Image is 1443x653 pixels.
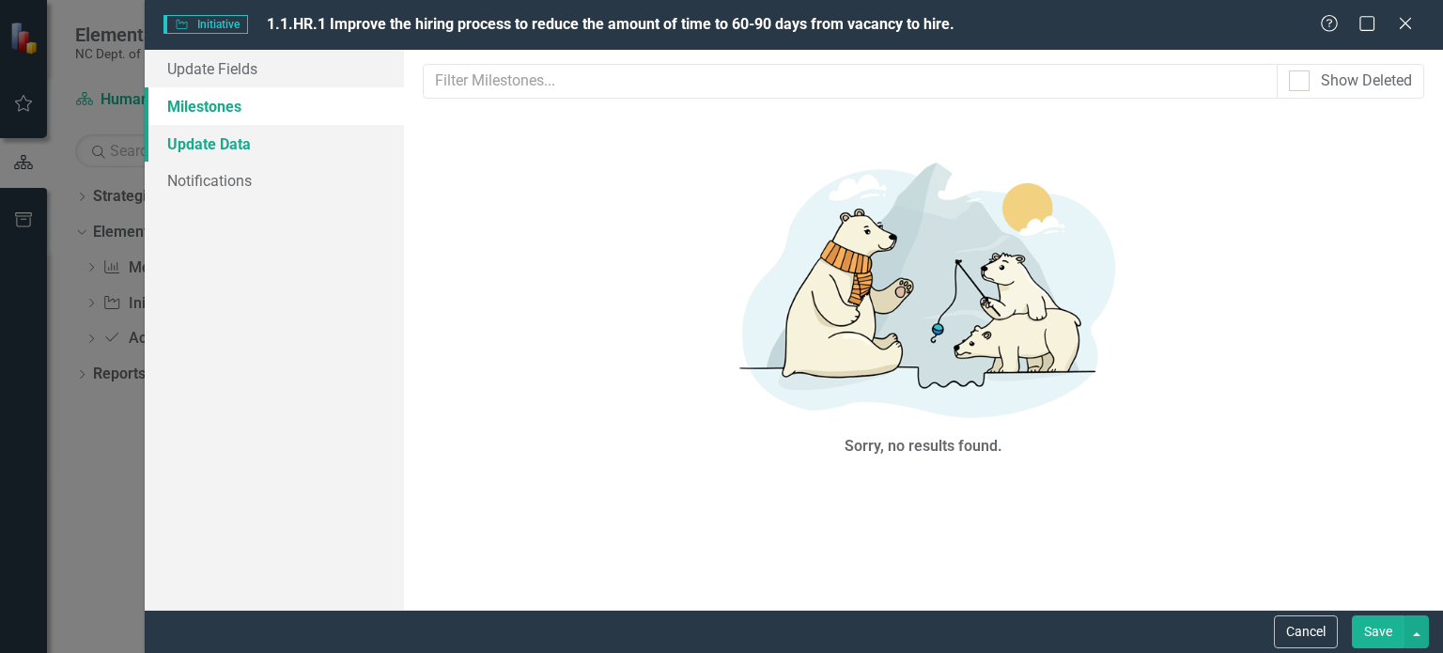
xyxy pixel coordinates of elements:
[145,50,404,87] a: Update Fields
[145,162,404,199] a: Notifications
[845,436,1002,458] div: Sorry, no results found.
[267,15,954,33] span: 1.1.HR.1 Improve the hiring process to reduce the amount of time to 60-90 days from vacancy to hire.
[423,64,1278,99] input: Filter Milestones...
[642,143,1205,431] img: No results found
[145,87,404,125] a: Milestones
[145,125,404,163] a: Update Data
[1321,70,1412,92] div: Show Deleted
[1274,615,1338,648] button: Cancel
[1352,615,1404,648] button: Save
[163,15,248,34] span: Initiative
